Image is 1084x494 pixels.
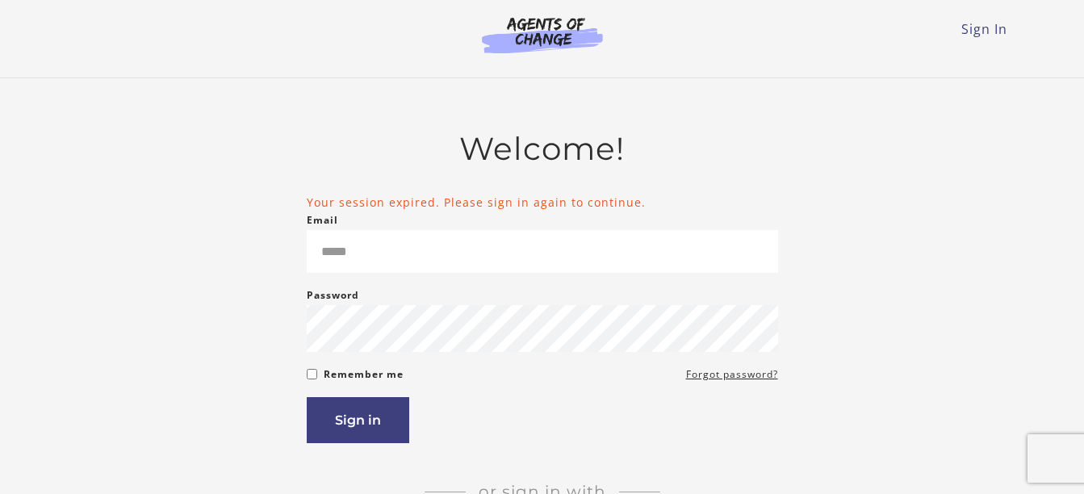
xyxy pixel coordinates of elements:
a: Sign In [961,20,1007,38]
label: Password [307,286,359,305]
button: Sign in [307,397,409,443]
label: Remember me [324,365,404,384]
img: Agents of Change Logo [465,16,620,53]
h2: Welcome! [307,130,778,168]
label: Email [307,211,338,230]
li: Your session expired. Please sign in again to continue. [307,194,778,211]
a: Forgot password? [686,365,778,384]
